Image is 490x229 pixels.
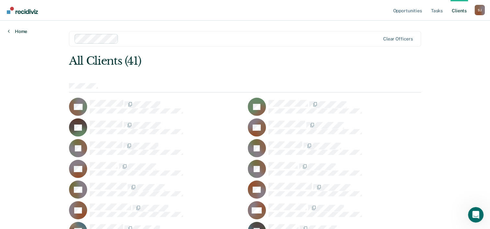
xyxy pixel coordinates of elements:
[474,5,485,15] button: Profile dropdown button
[8,28,27,34] a: Home
[69,54,350,68] div: All Clients (41)
[468,207,484,223] iframe: Intercom live chat
[383,36,413,42] div: Clear officers
[7,7,38,14] img: Recidiviz
[474,5,485,15] div: S J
